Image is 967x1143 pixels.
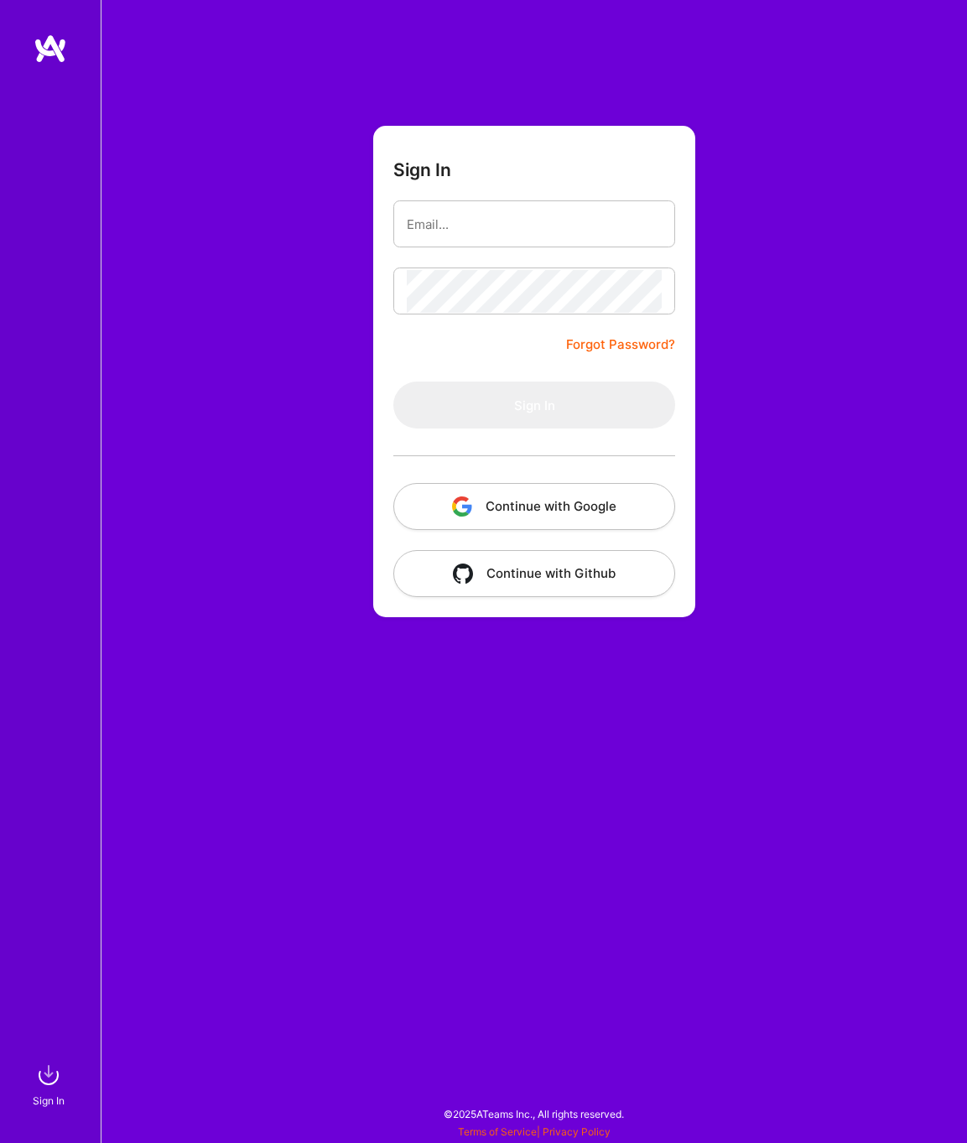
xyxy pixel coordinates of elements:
[393,159,451,180] h3: Sign In
[393,382,675,429] button: Sign In
[101,1093,967,1135] div: © 2025 ATeams Inc., All rights reserved.
[32,1058,65,1092] img: sign in
[35,1058,65,1109] a: sign inSign In
[458,1125,611,1138] span: |
[566,335,675,355] a: Forgot Password?
[393,550,675,597] button: Continue with Github
[543,1125,611,1138] a: Privacy Policy
[34,34,67,64] img: logo
[452,496,472,517] img: icon
[393,483,675,530] button: Continue with Google
[453,564,473,584] img: icon
[407,203,662,246] input: Email...
[458,1125,537,1138] a: Terms of Service
[33,1092,65,1109] div: Sign In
